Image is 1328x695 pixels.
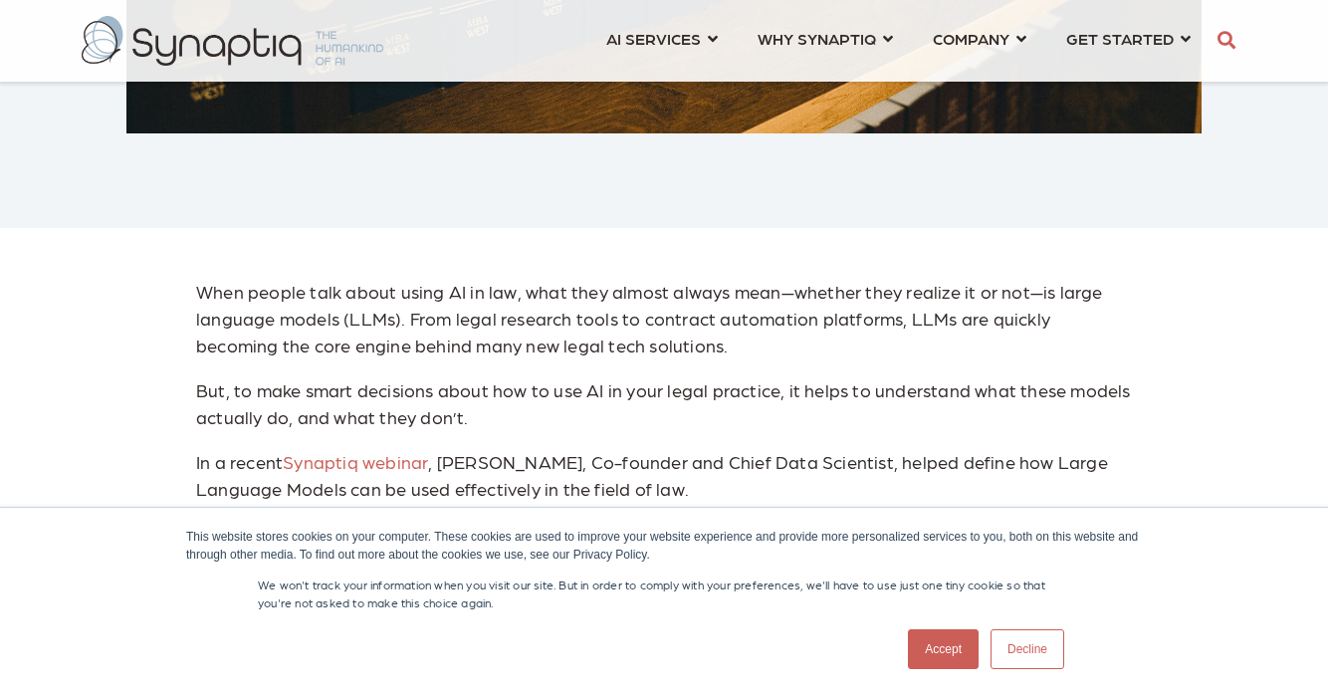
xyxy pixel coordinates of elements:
span: COMPANY [933,25,1009,52]
a: GET STARTED [1066,20,1191,57]
nav: menu [586,5,1211,77]
a: WHY SYNAPTIQ [758,20,893,57]
a: AI SERVICES [606,20,718,57]
p: In a recent , [PERSON_NAME], Co-founder and Chief Data Scientist, helped define how Large Languag... [196,448,1132,502]
span: WHY SYNAPTIQ [758,25,876,52]
a: Decline [991,629,1064,669]
p: We won't track your information when you visit our site. But in order to comply with your prefere... [258,576,1070,611]
img: synaptiq logo-2 [82,16,383,66]
span: GET STARTED [1066,25,1174,52]
p: But, to make smart decisions about how to use AI in your legal practice, it helps to understand w... [196,376,1132,430]
a: COMPANY [933,20,1026,57]
span: AI SERVICES [606,25,701,52]
p: When people talk about using AI in law, what they almost always mean—whether they realize it or n... [196,278,1132,358]
a: Synaptiq webinar [283,451,428,472]
div: This website stores cookies on your computer. These cookies are used to improve your website expe... [186,528,1142,564]
a: Accept [908,629,979,669]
